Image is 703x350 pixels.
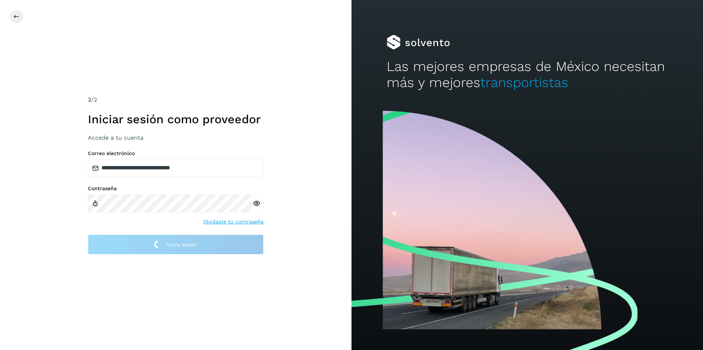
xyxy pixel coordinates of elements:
span: Inicia sesión [166,242,197,247]
span: transportistas [480,75,568,90]
h1: Iniciar sesión como proveedor [88,112,264,126]
label: Correo electrónico [88,150,264,157]
button: Inicia sesión [88,234,264,255]
div: /2 [88,95,264,104]
label: Contraseña [88,185,264,192]
h3: Accede a tu cuenta [88,134,264,141]
a: Olvidaste tu contraseña [203,218,264,226]
h2: Las mejores empresas de México necesitan más y mejores [387,59,668,91]
span: 2 [88,96,91,103]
